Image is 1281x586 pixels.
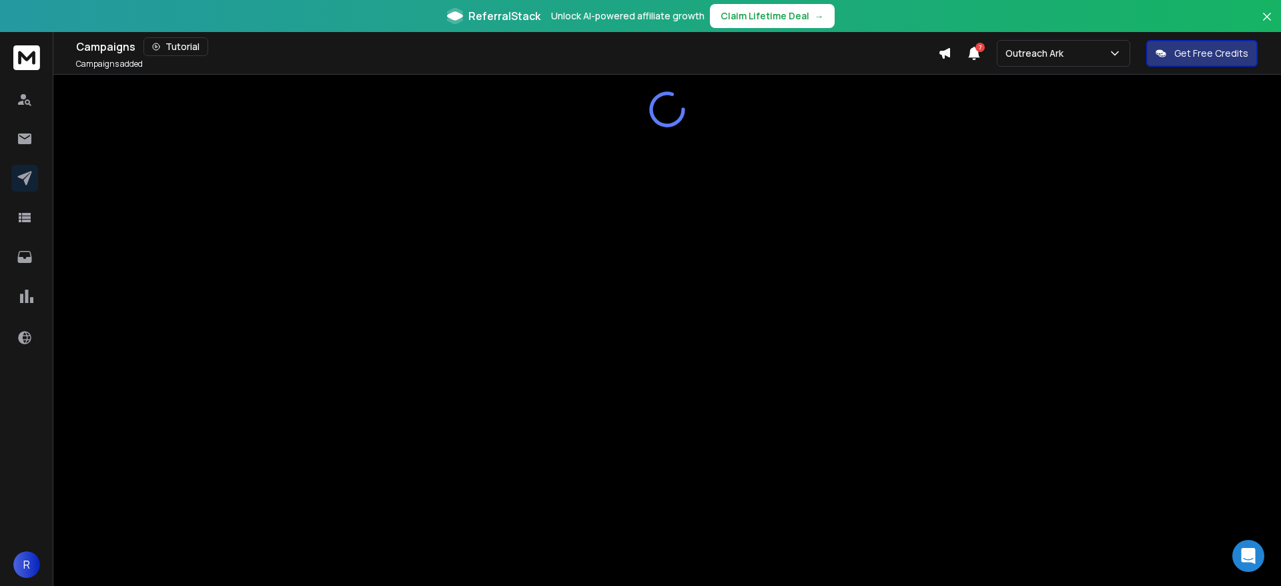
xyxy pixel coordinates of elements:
[13,551,40,578] button: R
[1146,40,1258,67] button: Get Free Credits
[1174,47,1248,60] p: Get Free Credits
[143,37,208,56] button: Tutorial
[710,4,835,28] button: Claim Lifetime Deal→
[1005,47,1069,60] p: Outreach Ark
[815,9,824,23] span: →
[468,8,540,24] span: ReferralStack
[1258,8,1276,40] button: Close banner
[1232,540,1264,572] div: Open Intercom Messenger
[975,43,985,52] span: 7
[76,59,143,69] p: Campaigns added
[76,37,938,56] div: Campaigns
[551,9,705,23] p: Unlock AI-powered affiliate growth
